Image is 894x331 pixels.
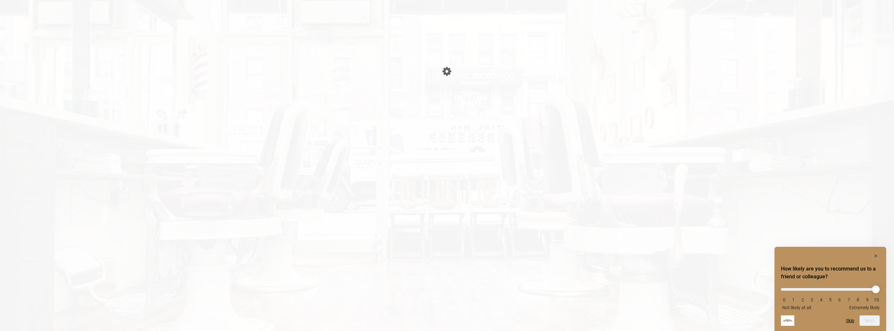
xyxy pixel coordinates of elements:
li: 6 [836,297,843,302]
li: 2 [799,297,806,302]
span: Not likely at all [782,305,811,310]
li: 3 [809,297,815,302]
h2: How likely are you to recommend us to a friend or colleague? Select an option from 0 to 10, with ... [781,265,880,281]
span: Extremely likely [849,305,880,310]
div: How likely are you to recommend us to a friend or colleague? Select an option from 0 to 10, with ... [781,252,880,326]
div: How likely are you to recommend us to a friend or colleague? Select an option from 0 to 10, with ... [781,283,880,310]
li: 0 [781,297,787,302]
li: 7 [846,297,852,302]
button: Skip [846,318,854,323]
li: 4 [818,297,824,302]
li: 10 [873,297,880,302]
li: 1 [790,297,797,302]
li: 5 [827,297,834,302]
li: 9 [864,297,871,302]
button: Next question [860,315,880,326]
li: 8 [855,297,861,302]
button: Hide survey [872,252,880,260]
